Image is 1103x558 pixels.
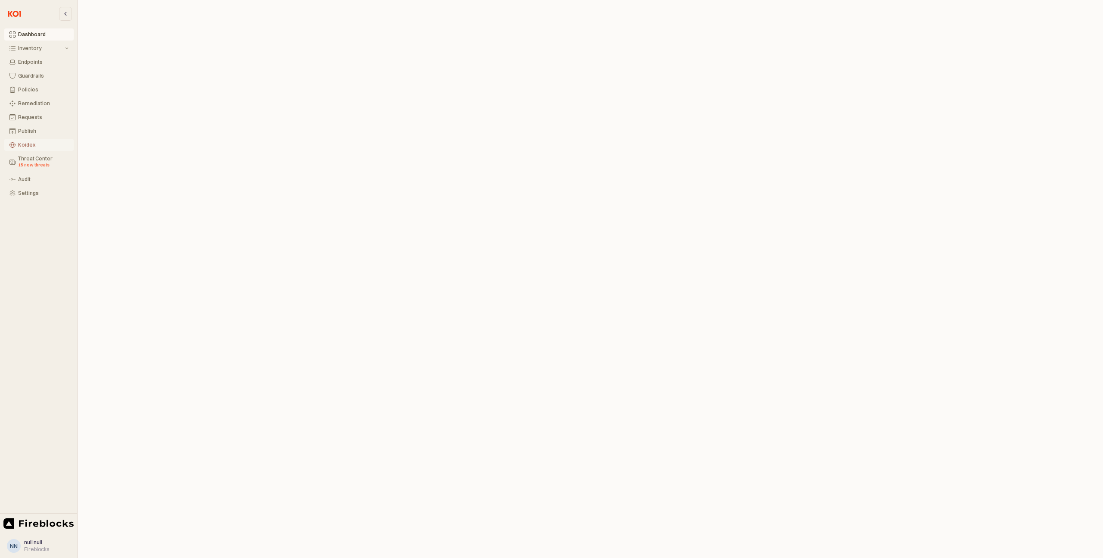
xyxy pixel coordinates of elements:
div: Koidex [18,142,69,148]
button: Settings [4,187,74,199]
button: Dashboard [4,28,74,41]
div: Endpoints [18,59,69,65]
div: Fireblocks [24,546,49,553]
div: Audit [18,176,69,182]
button: Inventory [4,42,74,54]
button: Threat Center [4,153,74,172]
div: Dashboard [18,31,69,38]
span: null null [24,539,42,545]
div: 15 new threats [18,162,69,169]
button: Publish [4,125,74,137]
div: Policies [18,87,69,93]
button: Policies [4,84,74,96]
button: nn [7,539,21,553]
div: Inventory [18,45,63,51]
button: Audit [4,173,74,185]
div: Settings [18,190,69,196]
div: Requests [18,114,69,120]
div: Threat Center [18,156,69,169]
div: nn [10,542,18,550]
div: Publish [18,128,69,134]
button: Koidex [4,139,74,151]
button: Remediation [4,97,74,110]
button: Requests [4,111,74,123]
div: Guardrails [18,73,69,79]
button: Guardrails [4,70,74,82]
button: Endpoints [4,56,74,68]
div: Remediation [18,100,69,107]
